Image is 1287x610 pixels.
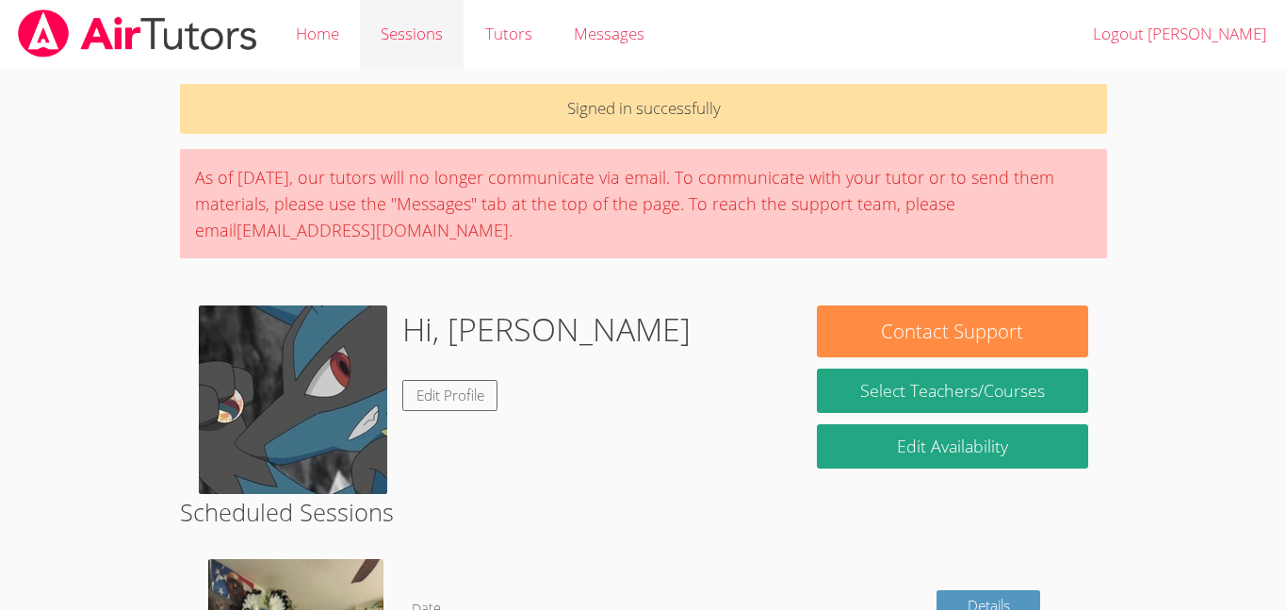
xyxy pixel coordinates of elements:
a: Edit Profile [402,380,498,411]
img: airtutors_banner-c4298cdbf04f3fff15de1276eac7730deb9818008684d7c2e4769d2f7ddbe033.png [16,9,259,58]
a: Edit Availability [817,424,1088,469]
p: Signed in successfully [180,84,1107,134]
h1: Hi, [PERSON_NAME] [402,305,691,354]
img: actor-ash-s-lucario-850204_large.jpg [199,305,387,494]
span: Messages [574,23,644,44]
a: Select Teachers/Courses [817,369,1088,413]
div: As of [DATE], our tutors will no longer communicate via email. To communicate with your tutor or ... [180,149,1107,258]
button: Contact Support [817,305,1088,357]
h2: Scheduled Sessions [180,494,1107,530]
